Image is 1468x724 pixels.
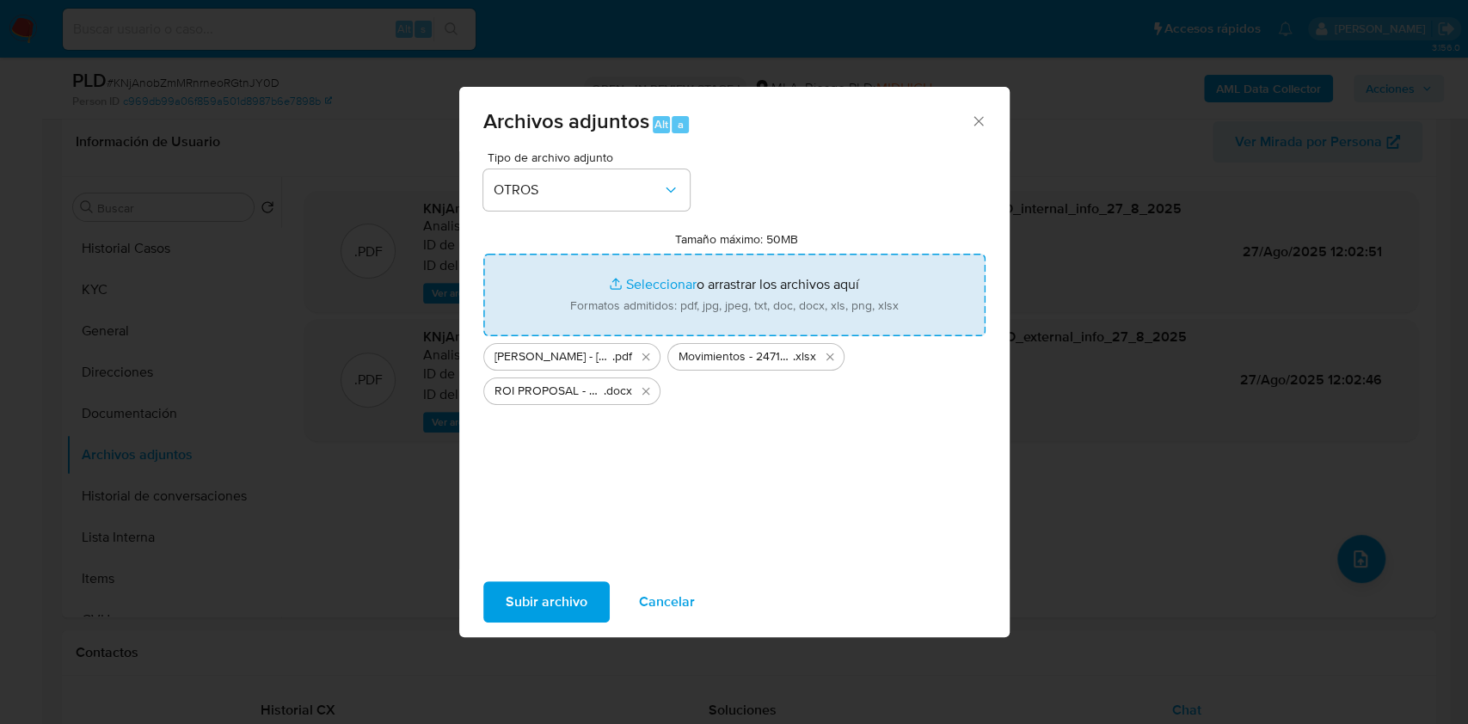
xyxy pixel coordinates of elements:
[483,169,690,211] button: OTROS
[612,348,632,365] span: .pdf
[793,348,816,365] span: .xlsx
[494,181,662,199] span: OTROS
[678,116,684,132] span: a
[488,151,694,163] span: Tipo de archivo adjunto
[654,116,668,132] span: Alt
[494,383,604,400] span: ROI PROPOSAL - Caselog KNjAnobZmMRnrneoRGtnJY0D_2025_08_18_19_07_57
[679,348,793,365] span: Movimientos - 2471081956 - KNjAnobZmMRnrneoRGtnJY0D
[617,581,717,623] button: Cancelar
[483,336,986,405] ul: Archivos seleccionados
[483,106,649,136] span: Archivos adjuntos
[483,581,610,623] button: Subir archivo
[639,583,695,621] span: Cancelar
[675,231,798,247] label: Tamaño máximo: 50MB
[636,381,656,402] button: Eliminar ROI PROPOSAL - Caselog KNjAnobZmMRnrneoRGtnJY0D_2025_08_18_19_07_57.docx
[636,347,656,367] button: Eliminar Mariela Guadalupe Wermuth - NOSIS - AGOSTO 2025.pdf
[604,383,632,400] span: .docx
[820,347,840,367] button: Eliminar Movimientos - 2471081956 - KNjAnobZmMRnrneoRGtnJY0D.xlsx
[494,348,612,365] span: [PERSON_NAME] - [DATE]
[506,583,587,621] span: Subir archivo
[970,113,986,128] button: Cerrar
